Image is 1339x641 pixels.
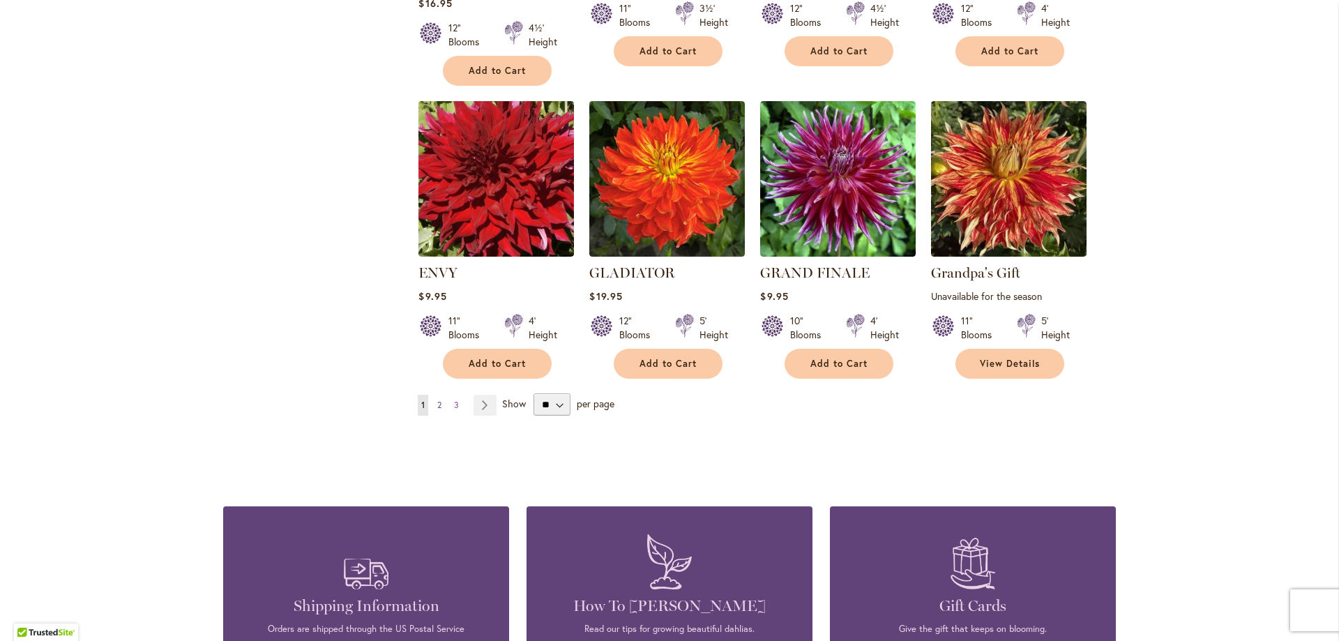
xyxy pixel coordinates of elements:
a: Grandpa's Gift [931,246,1087,259]
a: Grandpa's Gift [931,264,1020,281]
div: 3½' Height [699,1,728,29]
div: 4½' Height [529,21,557,49]
span: Add to Cart [469,65,526,77]
a: Grand Finale [760,246,916,259]
span: 1 [421,400,425,410]
span: $19.95 [589,289,622,303]
p: Unavailable for the season [931,289,1087,303]
span: $9.95 [418,289,446,303]
button: Add to Cart [614,36,723,66]
span: Add to Cart [810,358,868,370]
button: Add to Cart [443,56,552,86]
div: 4½' Height [870,1,899,29]
div: 5' Height [699,314,728,342]
span: Add to Cart [810,45,868,57]
div: 10" Blooms [790,314,829,342]
div: 4' Height [870,314,899,342]
span: Show [502,397,526,410]
img: Grand Finale [760,101,916,257]
a: ENVY [418,264,457,281]
span: Add to Cart [640,45,697,57]
span: Add to Cart [981,45,1038,57]
button: Add to Cart [443,349,552,379]
p: Read our tips for growing beautiful dahlias. [547,623,792,635]
div: 12" Blooms [961,1,1000,29]
button: Add to Cart [785,36,893,66]
a: GLADIATOR [589,264,675,281]
a: View Details [955,349,1064,379]
div: 12" Blooms [619,314,658,342]
div: 12" Blooms [448,21,487,49]
a: 2 [434,395,445,416]
span: per page [577,397,614,410]
a: Envy [418,246,574,259]
div: 12" Blooms [790,1,829,29]
h4: Shipping Information [244,596,488,616]
span: $9.95 [760,289,788,303]
p: Orders are shipped through the US Postal Service [244,623,488,635]
button: Add to Cart [785,349,893,379]
iframe: Launch Accessibility Center [10,591,50,631]
a: GRAND FINALE [760,264,870,281]
button: Add to Cart [955,36,1064,66]
div: 11" Blooms [448,314,487,342]
div: 11" Blooms [619,1,658,29]
button: Add to Cart [614,349,723,379]
span: Add to Cart [469,358,526,370]
a: 3 [451,395,462,416]
h4: Gift Cards [851,596,1095,616]
div: 11" Blooms [961,314,1000,342]
h4: How To [PERSON_NAME] [547,596,792,616]
a: Gladiator [589,246,745,259]
img: Grandpa's Gift [931,101,1087,257]
div: 4' Height [1041,1,1070,29]
span: Add to Cart [640,358,697,370]
div: 5' Height [1041,314,1070,342]
img: Envy [418,101,574,257]
span: 3 [454,400,459,410]
div: 4' Height [529,314,557,342]
img: Gladiator [589,101,745,257]
span: 2 [437,400,441,410]
span: View Details [980,358,1040,370]
p: Give the gift that keeps on blooming. [851,623,1095,635]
